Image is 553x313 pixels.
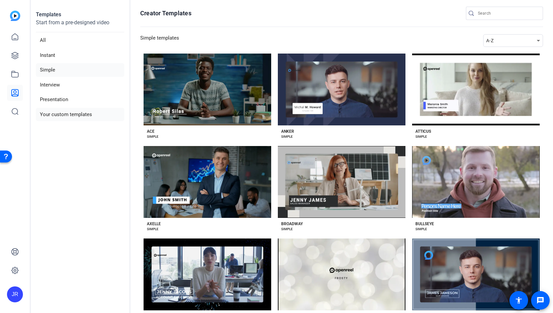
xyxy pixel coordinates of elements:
[281,227,293,232] div: SIMPLE
[278,146,405,218] button: Template image
[412,146,540,218] button: Template image
[278,238,405,310] button: Template image
[281,129,294,134] div: ANKER
[536,296,544,304] mat-icon: message
[415,134,427,139] div: SIMPLE
[36,93,124,106] li: Presentation
[412,238,540,310] button: Template image
[144,146,271,218] button: Template image
[147,221,161,227] div: AXELLE
[147,227,159,232] div: SIMPLE
[281,134,293,139] div: SIMPLE
[147,129,155,134] div: ACE
[36,108,124,121] li: Your custom templates
[147,134,159,139] div: SIMPLE
[478,9,538,17] input: Search
[36,19,124,32] p: Start from a pre-designed video
[144,238,271,310] button: Template image
[36,63,124,77] li: Simple
[144,54,271,125] button: Template image
[7,286,23,302] div: JR
[36,49,124,62] li: Instant
[415,227,427,232] div: SIMPLE
[281,221,303,227] div: BROADWAY
[36,11,61,18] strong: Templates
[36,34,124,47] li: All
[140,34,179,47] h3: Simple templates
[515,296,523,304] mat-icon: accessibility
[140,9,191,17] h1: Creator Templates
[415,221,434,227] div: BULLSEYE
[415,129,431,134] div: ATTICUS
[278,54,405,125] button: Template image
[10,11,20,21] img: blue-gradient.svg
[412,54,540,125] button: Template image
[486,38,494,43] span: A-Z
[36,78,124,92] li: Interview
